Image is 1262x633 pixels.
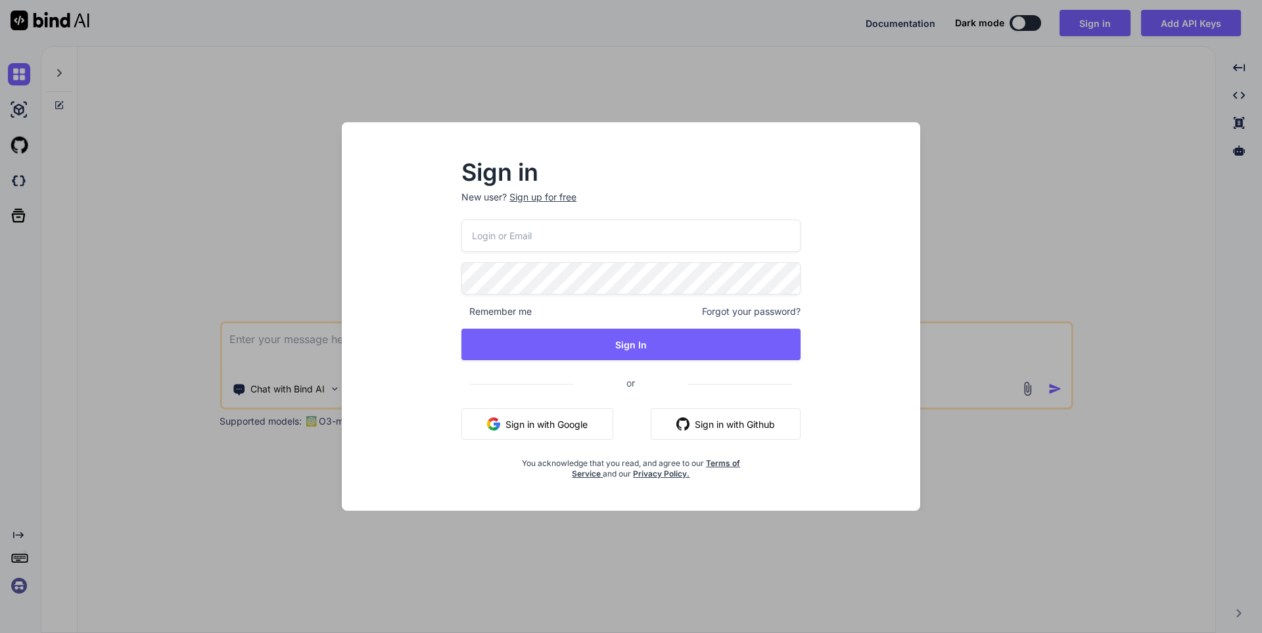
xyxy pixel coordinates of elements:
[461,162,801,183] h2: Sign in
[461,191,801,220] p: New user?
[633,469,689,479] a: Privacy Policy.
[518,450,744,479] div: You acknowledge that you read, and agree to our and our
[461,305,532,318] span: Remember me
[651,408,801,440] button: Sign in with Github
[676,417,689,431] img: github
[572,458,740,479] a: Terms of Service
[461,220,801,252] input: Login or Email
[487,417,500,431] img: google
[509,191,576,204] div: Sign up for free
[702,305,801,318] span: Forgot your password?
[461,408,613,440] button: Sign in with Google
[461,329,801,360] button: Sign In
[574,367,688,399] span: or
